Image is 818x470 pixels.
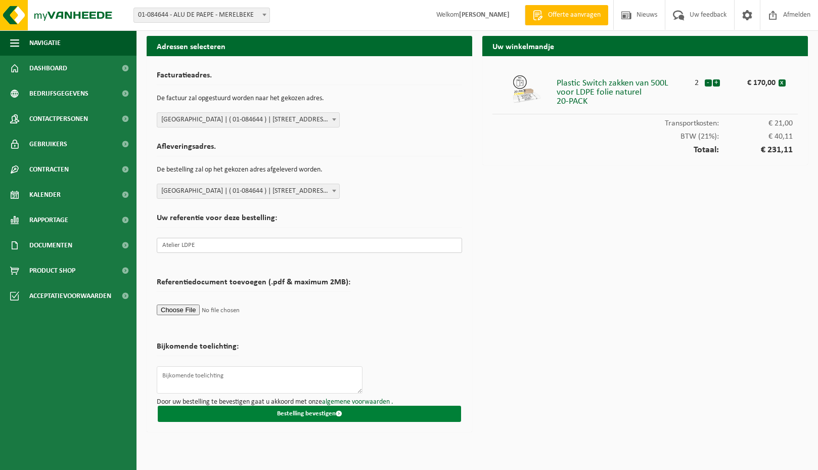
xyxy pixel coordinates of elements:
span: 01-084644 - ALU DE PAEPE - MERELBEKE [134,8,269,22]
button: x [779,79,786,87]
span: Acceptatievoorwaarden [29,283,111,309]
span: € 21,00 [719,119,793,127]
h2: Uw referentie voor deze bestelling: [157,214,462,228]
button: Bestelling bevestigen [158,406,461,422]
div: € 170,00 [734,74,778,87]
div: BTW (21%): [492,127,798,141]
h2: Facturatieadres. [157,71,462,85]
span: Documenten [29,233,72,258]
span: € 231,11 [719,146,793,155]
span: Dashboard [29,56,67,81]
div: Transportkosten: [492,114,798,127]
h2: Bijkomende toelichting: [157,343,239,356]
p: De bestelling zal op het gekozen adres afgeleverd worden. [157,161,462,179]
input: Uw referentie voor deze bestelling [157,238,462,253]
p: Door uw bestelling te bevestigen gaat u akkoord met onze [157,399,462,406]
span: Navigatie [29,30,61,56]
img: 01-999961 [512,74,542,104]
span: ALU DE PAEPE | ( 01-084644 ) | ROSKAMSTRAAT 25 A, 9820 MERELBEKE | 0407.044.959 [157,184,340,199]
button: + [713,79,720,87]
span: Bedrijfsgegevens [29,81,88,106]
h2: Afleveringsadres. [157,143,462,156]
span: Kalender [29,182,61,207]
p: De factuur zal opgestuurd worden naar het gekozen adres. [157,90,462,107]
a: Offerte aanvragen [525,5,608,25]
span: Contactpersonen [29,106,88,132]
div: 2 [690,74,704,87]
button: - [705,79,712,87]
div: Plastic Switch zakken van 500L voor LDPE folie naturel 20-PACK [557,74,690,106]
span: ALU DE PAEPE | ( 01-084644 ) | ROSKAMSTRAAT 25 A, 9820 MERELBEKE | 0407.044.959 [157,184,339,198]
div: Totaal: [492,141,798,155]
span: ALU DE PAEPE | ( 01-084644 ) | ROSKAMSTRAAT 25 A, 9820 MERELBEKE | 0407.044.959 [157,112,340,127]
h2: Uw winkelmandje [482,36,808,56]
h2: Adressen selecteren [147,36,472,56]
span: Product Shop [29,258,75,283]
a: algemene voorwaarden . [322,398,393,406]
span: Contracten [29,157,69,182]
h2: Referentiedocument toevoegen (.pdf & maximum 2MB): [157,278,350,292]
strong: [PERSON_NAME] [459,11,510,19]
span: € 40,11 [719,133,793,141]
span: Gebruikers [29,132,67,157]
span: Rapportage [29,207,68,233]
span: 01-084644 - ALU DE PAEPE - MERELBEKE [133,8,270,23]
span: Offerte aanvragen [546,10,603,20]
span: ALU DE PAEPE | ( 01-084644 ) | ROSKAMSTRAAT 25 A, 9820 MERELBEKE | 0407.044.959 [157,113,339,127]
